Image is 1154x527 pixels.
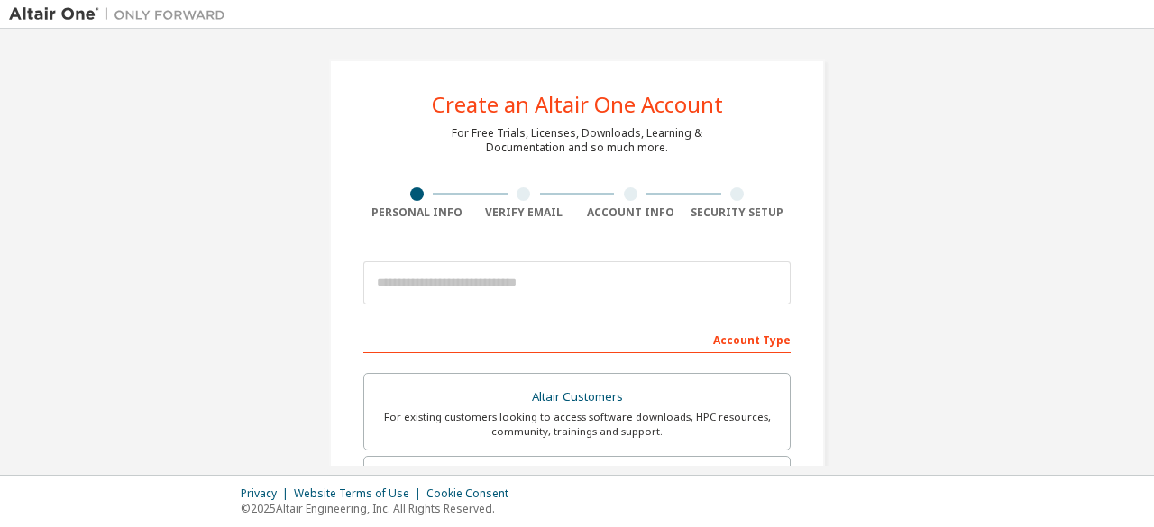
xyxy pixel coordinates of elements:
div: Account Type [363,324,791,353]
div: Account Info [577,205,684,220]
div: Website Terms of Use [294,486,426,501]
div: Cookie Consent [426,486,519,501]
div: Security Setup [684,205,792,220]
div: Privacy [241,486,294,501]
div: Personal Info [363,205,471,220]
p: © 2025 Altair Engineering, Inc. All Rights Reserved. [241,501,519,516]
div: For existing customers looking to access software downloads, HPC resources, community, trainings ... [375,410,779,439]
img: Altair One [9,5,234,23]
div: Verify Email [471,205,578,220]
div: Create an Altair One Account [432,94,723,115]
div: Altair Customers [375,385,779,410]
div: For Free Trials, Licenses, Downloads, Learning & Documentation and so much more. [452,126,702,155]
